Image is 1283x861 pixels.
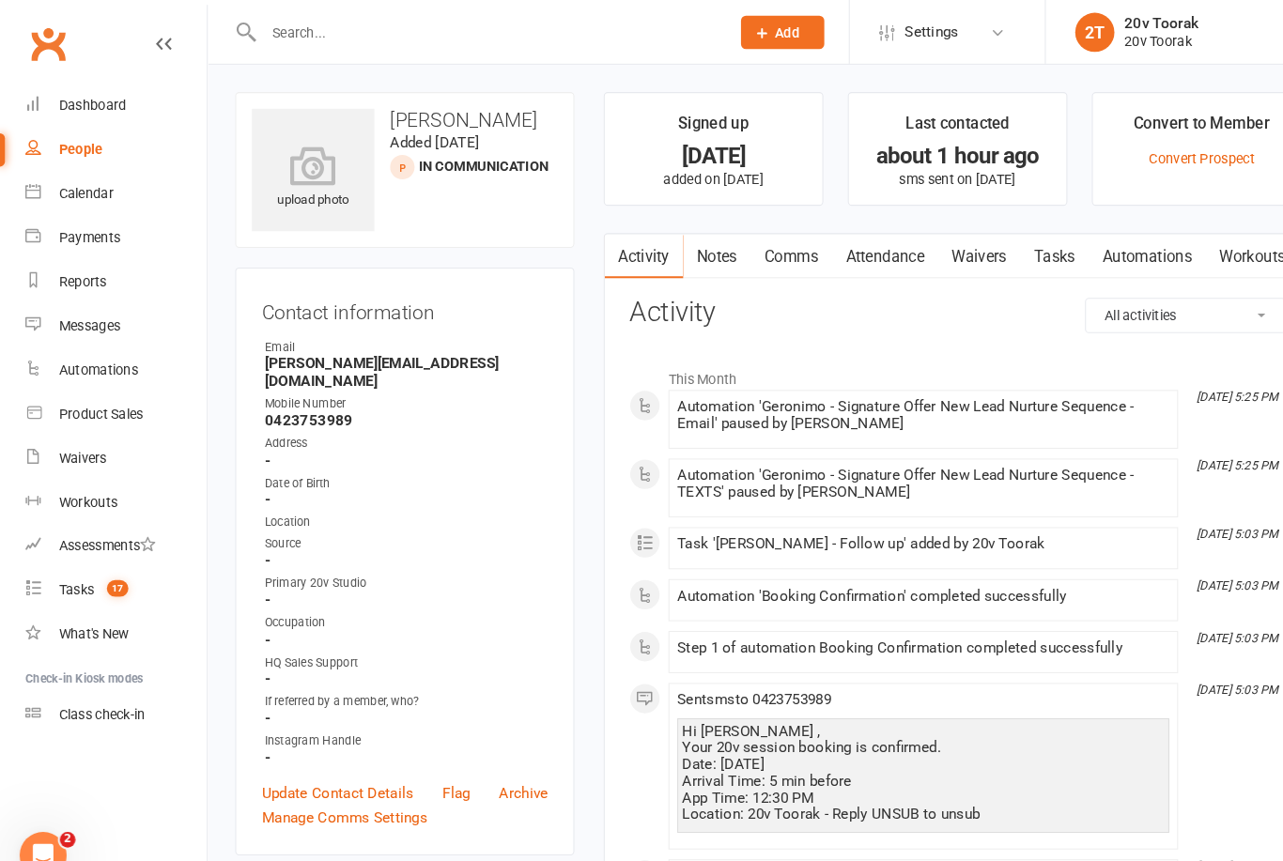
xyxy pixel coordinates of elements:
a: Automations [1043,224,1155,268]
a: Reports [24,249,198,291]
div: Convert to Member [1087,106,1217,140]
a: Waivers [899,224,978,268]
div: Tasks [56,558,90,573]
h3: Contact information [251,282,525,310]
div: Product Sales [56,389,137,404]
a: Activity [580,224,655,268]
div: Location [254,492,525,510]
div: Mobile Number [254,378,525,396]
i: [DATE] 5:03 PM [1147,605,1225,618]
a: Attendance [797,224,899,268]
div: Calendar [56,177,109,192]
div: Source [254,513,525,530]
a: What's New [24,587,198,629]
span: In Communication [401,152,526,167]
a: Calendar [24,164,198,207]
a: Update Contact Details [251,749,396,772]
div: upload photo [241,140,359,202]
a: Tasks [978,224,1043,268]
i: [DATE] 5:03 PM [1147,555,1225,568]
i: [DATE] 5:03 PM [1147,823,1225,837]
div: Assessments [56,515,149,530]
a: Automations [24,333,198,376]
div: HQ Sales Support [254,626,525,644]
div: Hi [PERSON_NAME] , Your 20v session booking is confirmed. Date: [DATE] Arrival Time: 5 min before... [654,693,1116,789]
div: What's New [56,600,124,615]
div: Occupation [254,588,525,606]
i: [DATE] 5:03 PM [1147,654,1225,668]
a: Convert Prospect [1101,145,1202,160]
li: This Month [603,344,1232,374]
h3: Activity [603,285,1232,315]
input: Search... [247,18,686,44]
i: [DATE] 5:25 PM [1147,374,1225,387]
div: Last contacted [868,106,967,140]
a: Product Sales [24,376,198,418]
strong: - [254,566,525,583]
div: Automation 'Booking Confirmation' completed successfully [649,563,1121,579]
strong: - [254,717,525,734]
div: Automation 'Geronimo - Signature Offer New Lead Nurture Sequence - TEXTS' paused by [PERSON_NAME] [649,448,1121,480]
strong: - [254,642,525,659]
a: Notes [655,224,719,268]
a: Waivers [24,418,198,460]
a: Dashboard [24,80,198,122]
iframe: Intercom live chat [19,797,64,842]
div: Email [254,324,525,342]
div: Automations [56,346,132,361]
p: sms sent on [DATE] [830,164,1005,179]
div: 20v Toorak [1077,31,1149,48]
div: If referred by a member, who? [254,664,525,682]
a: Comms [719,224,797,268]
a: Clubworx [23,19,70,66]
a: Payments [24,207,198,249]
button: Add [710,15,790,47]
div: Waivers [56,431,102,446]
div: Reports [56,262,102,277]
i: [DATE] 5:03 PM [1147,505,1225,518]
div: 20v Toorak [1077,14,1149,31]
div: [DATE] [596,140,771,160]
div: Task '[PERSON_NAME] - Follow up' added by 20v Toorak [649,514,1121,530]
div: Automation 'Geronimo - Signature Offer New Lead Nurture Sequence - Email' paused by [PERSON_NAME] [649,382,1121,414]
div: Date of Birth [254,454,525,472]
div: Instagram Handle [254,701,525,719]
div: Step 1 of automation Booking Confirmation completed successfully [649,613,1121,629]
strong: - [254,529,525,546]
a: Archive [478,749,525,772]
div: Task '[PERSON_NAME] - Call - to book trial' completed by 20v Toorak [649,832,1121,848]
strong: - [254,433,525,450]
a: Messages [24,291,198,333]
div: Messages [56,304,116,319]
strong: - [254,605,525,622]
div: Payments [56,220,116,235]
a: Manage Comms Settings [251,772,410,794]
a: Workouts [1155,224,1244,268]
a: People [24,122,198,164]
div: Workouts [56,473,113,488]
span: Add [743,23,766,38]
span: Settings [867,9,919,52]
div: Primary 20v Studio [254,550,525,568]
a: Assessments [24,502,198,545]
h3: [PERSON_NAME] [241,104,534,125]
span: 2 [57,797,72,812]
div: Address [254,416,525,434]
strong: - [254,470,525,487]
div: about 1 hour ago [830,140,1005,160]
a: Workouts [24,460,198,502]
div: Signed up [650,106,718,140]
a: Flag [425,749,451,772]
strong: [PERSON_NAME][EMAIL_ADDRESS][DOMAIN_NAME] [254,340,525,374]
strong: 0423753989 [254,394,525,411]
div: Class check-in [56,677,139,692]
a: Tasks 17 [24,545,198,587]
span: Sent sms to 0423753989 [649,662,796,679]
i: [DATE] 5:25 PM [1147,439,1225,453]
div: 2T [1030,12,1068,50]
time: Added [DATE] [374,128,459,145]
span: 17 [102,556,123,572]
p: added on [DATE] [596,164,771,179]
a: Class kiosk mode [24,664,198,706]
div: People [56,135,99,150]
